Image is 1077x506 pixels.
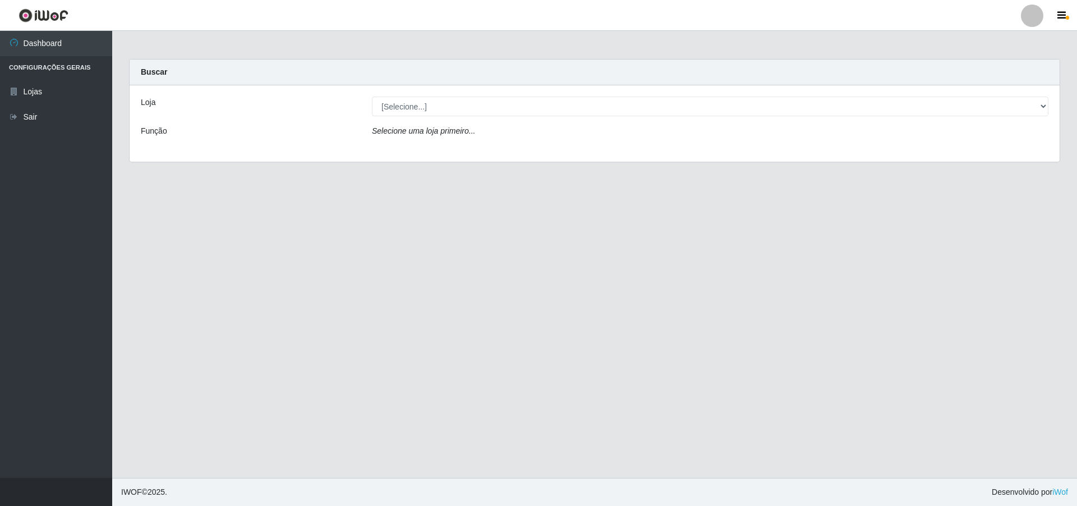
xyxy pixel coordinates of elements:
[121,486,167,498] span: © 2025 .
[141,67,167,76] strong: Buscar
[141,125,167,137] label: Função
[121,487,142,496] span: IWOF
[992,486,1068,498] span: Desenvolvido por
[1052,487,1068,496] a: iWof
[141,97,155,108] label: Loja
[372,126,475,135] i: Selecione uma loja primeiro...
[19,8,68,22] img: CoreUI Logo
